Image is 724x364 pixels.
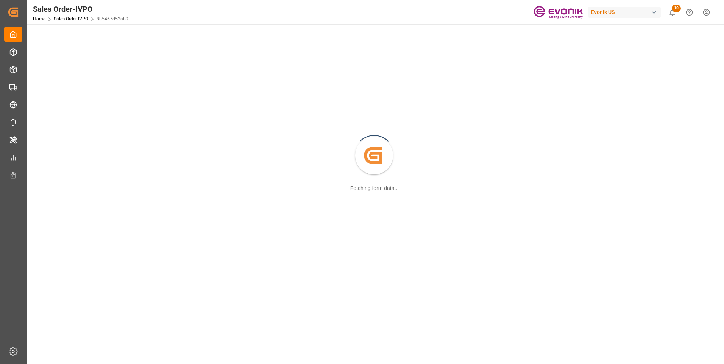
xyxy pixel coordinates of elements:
[33,3,128,15] div: Sales Order-IVPO
[664,4,681,21] button: show 10 new notifications
[350,184,399,192] div: Fetching form data...
[534,6,583,19] img: Evonik-brand-mark-Deep-Purple-RGB.jpeg_1700498283.jpeg
[681,4,698,21] button: Help Center
[33,16,45,22] a: Home
[588,7,661,18] div: Evonik US
[672,5,681,12] span: 10
[54,16,88,22] a: Sales Order-IVPO
[588,5,664,19] button: Evonik US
